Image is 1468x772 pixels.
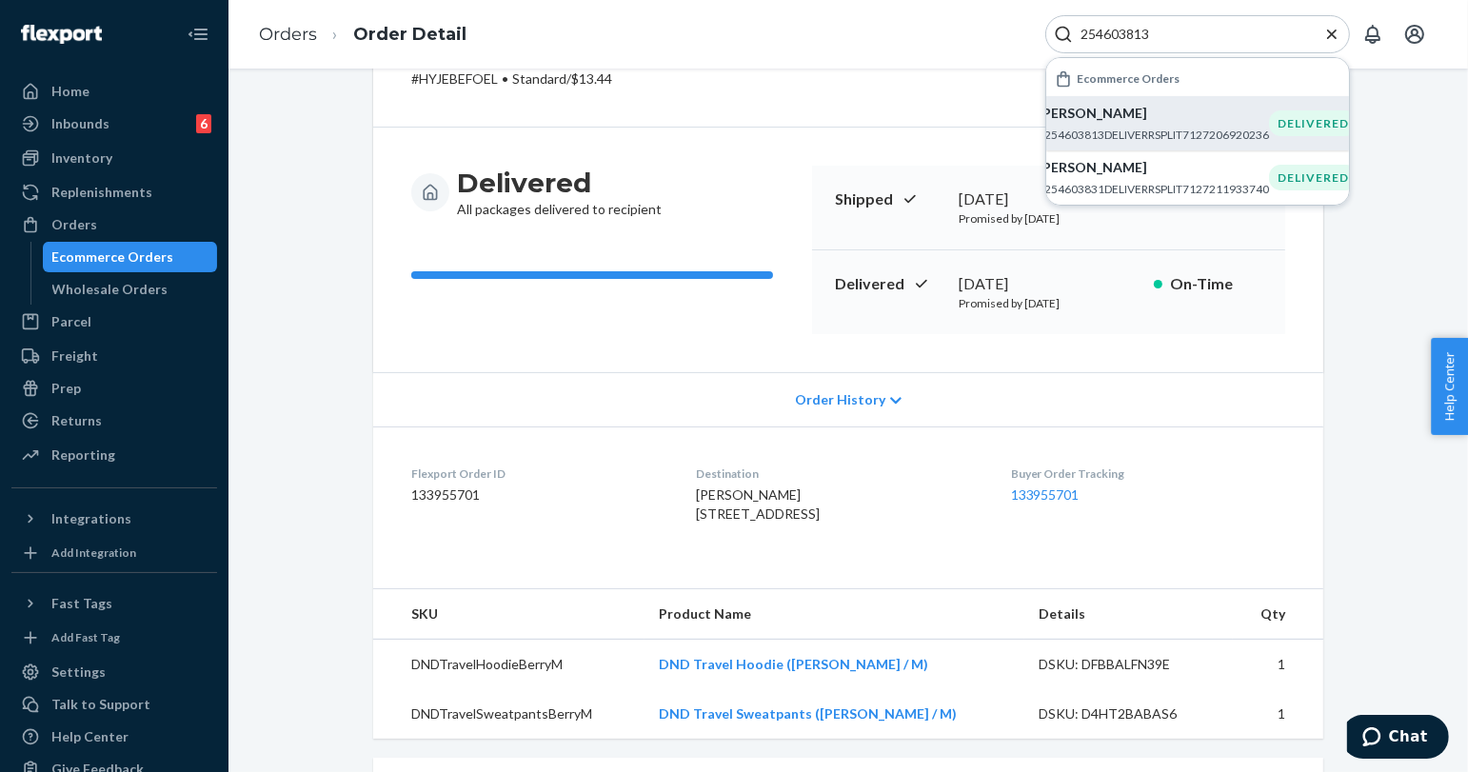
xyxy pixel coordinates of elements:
a: Add Integration [11,542,217,564]
button: Open account menu [1396,15,1434,53]
th: Details [1024,589,1234,640]
a: Home [11,76,217,107]
dd: 133955701 [411,485,665,505]
h6: Ecommerce Orders [1077,72,1180,85]
dt: Destination [696,465,980,482]
p: [PERSON_NAME] [1038,158,1269,177]
div: DELIVERED [1269,165,1358,190]
span: Standard [512,70,566,87]
div: Wholesale Orders [52,280,169,299]
h3: Delivered [457,166,662,200]
button: Help Center [1431,338,1468,435]
td: DNDTravelHoodieBerryM [373,640,645,690]
button: Fast Tags [11,588,217,619]
a: Inventory [11,143,217,173]
dt: Flexport Order ID [411,465,665,482]
div: Help Center [51,727,129,746]
th: Qty [1233,589,1323,640]
iframe: Opens a widget where you can chat to one of our agents [1347,715,1449,762]
div: Returns [51,411,102,430]
a: DND Travel Sweatpants ([PERSON_NAME] / M) [660,705,958,722]
a: Orders [11,209,217,240]
p: Promised by [DATE] [959,210,1139,227]
p: [PERSON_NAME] [1038,104,1269,123]
p: #254603831DELIVERRSPLIT7127211933740 [1038,181,1269,197]
a: Help Center [11,722,217,752]
div: DSKU: D4HT2BABAS6 [1040,704,1219,723]
a: Returns [11,406,217,436]
div: Add Integration [51,544,136,561]
div: Parcel [51,312,91,331]
div: Ecommerce Orders [52,247,174,267]
a: 133955701 [1011,486,1080,503]
a: Orders [259,24,317,45]
a: Settings [11,657,217,687]
input: Search Input [1073,25,1307,44]
button: Close Navigation [179,15,217,53]
div: Inbounds [51,114,109,133]
div: Replenishments [51,183,152,202]
div: Home [51,82,89,101]
a: Inbounds6 [11,109,217,139]
img: Flexport logo [21,25,102,44]
button: Open notifications [1354,15,1392,53]
div: Fast Tags [51,594,112,613]
p: # HYJEBEFOEL / $13.44 [411,69,626,89]
div: Orders [51,215,97,234]
a: Wholesale Orders [43,274,218,305]
a: DND Travel Hoodie ([PERSON_NAME] / M) [660,656,929,672]
p: Promised by [DATE] [959,295,1139,311]
button: Close Search [1322,25,1341,45]
p: On-Time [1170,273,1262,295]
a: Add Fast Tag [11,626,217,649]
th: SKU [373,589,645,640]
div: DSKU: DFBBALFN39E [1040,655,1219,674]
p: Shipped [835,188,943,210]
dt: Buyer Order Tracking [1011,465,1285,482]
div: Prep [51,379,81,398]
div: DELIVERED [1269,110,1358,136]
span: [PERSON_NAME] [STREET_ADDRESS] [696,486,820,522]
th: Product Name [645,589,1024,640]
div: All packages delivered to recipient [457,166,662,219]
a: Prep [11,373,217,404]
div: Talk to Support [51,695,150,714]
div: [DATE] [959,188,1139,210]
div: Inventory [51,148,112,168]
td: DNDTravelSweatpantsBerryM [373,689,645,739]
div: Freight [51,346,98,366]
span: Order History [795,390,885,409]
svg: Search Icon [1054,25,1073,44]
a: Order Detail [353,24,466,45]
p: #254603813DELIVERRSPLIT7127206920236 [1038,127,1269,143]
span: • [502,70,508,87]
td: 1 [1233,689,1323,739]
ol: breadcrumbs [244,7,482,63]
td: 1 [1233,640,1323,690]
a: Freight [11,341,217,371]
a: Parcel [11,307,217,337]
div: [DATE] [959,273,1139,295]
div: 6 [196,114,211,133]
a: Ecommerce Orders [43,242,218,272]
div: Settings [51,663,106,682]
div: Integrations [51,509,131,528]
a: Replenishments [11,177,217,208]
div: Reporting [51,445,115,465]
button: Talk to Support [11,689,217,720]
p: Delivered [835,273,943,295]
a: Reporting [11,440,217,470]
button: Integrations [11,504,217,534]
div: Add Fast Tag [51,629,120,645]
